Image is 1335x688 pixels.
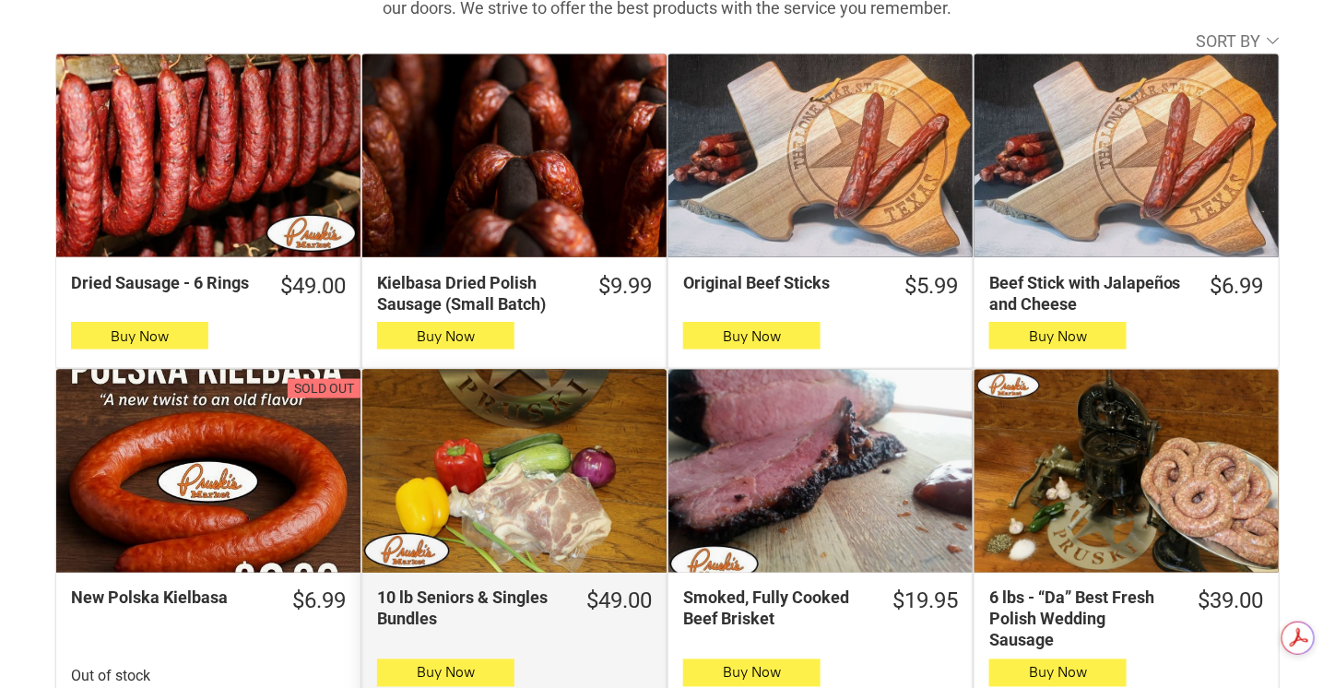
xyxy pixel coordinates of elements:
[417,664,475,682] span: Buy Now
[1029,327,1087,345] span: Buy Now
[683,272,877,293] div: Original Beef Sticks
[362,587,667,631] a: $49.0010 lb Seniors & Singles Bundles
[71,587,265,609] div: New Polska Kielbasa
[71,668,150,685] span: Out of stock
[989,322,1127,350] button: Buy Now
[668,54,973,257] a: Original Beef Sticks
[586,587,652,616] div: $49.00
[1199,587,1264,616] div: $39.00
[280,272,346,301] div: $49.00
[377,322,514,350] button: Buy Now
[989,272,1183,315] div: Beef Stick with Jalapeños and Cheese
[292,587,346,616] div: $6.99
[975,370,1279,573] a: 6 lbs - “Da” Best Fresh Polish Wedding Sausage
[362,272,667,315] a: $9.99Kielbasa Dried Polish Sausage (Small Batch)
[683,659,821,687] button: Buy Now
[377,587,559,631] div: 10 lb Seniors & Singles Bundles
[975,587,1279,652] a: $39.006 lbs - “Da” Best Fresh Polish Wedding Sausage
[111,327,169,345] span: Buy Now
[668,587,973,631] a: $19.95Smoked, Fully Cooked Beef Brisket
[377,272,571,315] div: Kielbasa Dried Polish Sausage (Small Batch)
[294,380,354,398] div: Sold out
[71,272,253,293] div: Dried Sausage - 6 Rings
[975,54,1279,257] a: Beef Stick with Jalapeños and Cheese
[668,370,973,573] a: Smoked, Fully Cooked Beef Brisket
[362,370,667,573] a: 10 lb Seniors &amp; Singles Bundles
[975,272,1279,315] a: $6.99Beef Stick with Jalapeños and Cheese
[71,322,208,350] button: Buy Now
[56,370,360,573] a: Sold outNew Polska Kielbasa
[377,659,514,687] button: Buy Now
[904,272,958,301] div: $5.99
[892,587,958,616] div: $19.95
[1029,664,1087,682] span: Buy Now
[723,664,781,682] span: Buy Now
[723,327,781,345] span: Buy Now
[989,659,1127,687] button: Buy Now
[1211,272,1264,301] div: $6.99
[56,272,360,301] a: $49.00Dried Sausage - 6 Rings
[56,54,360,257] a: Dried Sausage - 6 Rings
[683,322,821,350] button: Buy Now
[668,272,973,301] a: $5.99Original Beef Sticks
[989,587,1171,652] div: 6 lbs - “Da” Best Fresh Polish Wedding Sausage
[56,587,360,616] a: $6.99New Polska Kielbasa
[598,272,652,301] div: $9.99
[362,54,667,257] a: Kielbasa Dried Polish Sausage (Small Batch)
[683,587,865,631] div: Smoked, Fully Cooked Beef Brisket
[417,327,475,345] span: Buy Now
